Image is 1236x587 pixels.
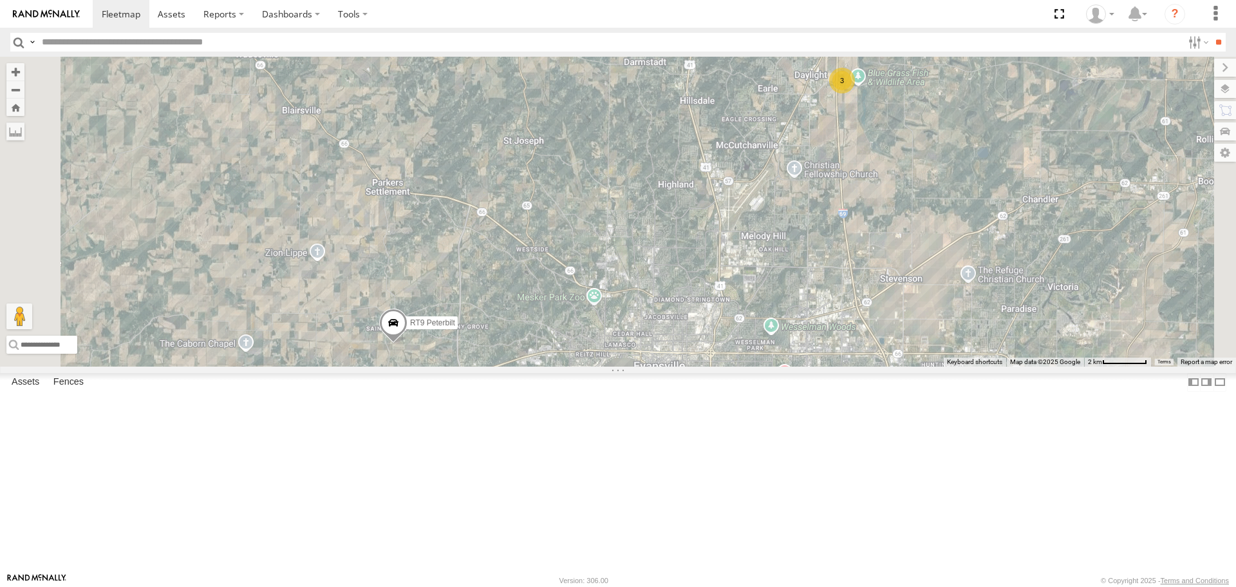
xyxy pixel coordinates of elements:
button: Zoom Home [6,99,24,116]
button: Drag Pegman onto the map to open Street View [6,303,32,329]
span: RT9 Peterbilt [410,319,455,328]
span: Map data ©2025 Google [1010,358,1080,365]
span: 2 km [1088,358,1102,365]
div: Nathan Stone [1081,5,1119,24]
button: Zoom in [6,63,24,81]
label: Fences [47,374,90,392]
label: Assets [5,374,46,392]
label: Measure [6,122,24,140]
i: ? [1165,4,1185,24]
label: Dock Summary Table to the Right [1200,373,1213,392]
button: Zoom out [6,81,24,99]
button: Keyboard shortcuts [947,358,1002,367]
div: 3 [829,68,855,93]
label: Search Filter Options [1183,33,1211,52]
img: rand-logo.svg [13,10,80,19]
div: Version: 306.00 [559,577,608,584]
div: © Copyright 2025 - [1101,577,1229,584]
label: Hide Summary Table [1213,373,1226,392]
label: Dock Summary Table to the Left [1187,373,1200,392]
label: Map Settings [1214,144,1236,162]
a: Terms and Conditions [1161,577,1229,584]
label: Search Query [27,33,37,52]
a: Report a map error [1181,358,1232,365]
a: Visit our Website [7,574,66,587]
button: Map Scale: 2 km per 66 pixels [1084,358,1151,367]
a: Terms (opens in new tab) [1157,359,1171,364]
